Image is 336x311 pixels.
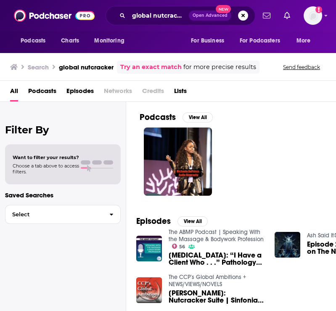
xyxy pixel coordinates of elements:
[13,163,79,175] span: Choose a tab above to access filters.
[140,112,213,122] a: PodcastsView All
[106,6,255,25] div: Search podcasts, credits, & more...
[177,216,208,226] button: View All
[21,35,45,47] span: Podcasts
[5,205,121,224] button: Select
[183,112,213,122] button: View All
[5,191,121,199] p: Saved Searches
[169,290,265,304] a: Tchaikovsky: Nutcracker Suite | Sinfonia Rotterdam
[56,33,84,49] a: Charts
[185,33,235,49] button: open menu
[304,6,322,25] span: Logged in as jacruz
[315,6,322,13] svg: Add a profile image
[189,11,231,21] button: Open AdvancedNew
[61,35,79,47] span: Charts
[136,236,162,261] img: Nutcracker Syndrome: “I Have a Client Who . . .” Pathology Conversations with Ruth Werner
[88,33,135,49] button: open menu
[120,62,182,72] a: Try an exact match
[304,6,322,25] img: User Profile
[10,84,18,101] a: All
[104,84,132,101] span: Networks
[191,35,224,47] span: For Business
[140,112,176,122] h2: Podcasts
[234,33,292,49] button: open menu
[296,35,311,47] span: More
[259,8,274,23] a: Show notifications dropdown
[142,84,164,101] span: Credits
[14,8,95,24] img: Podchaser - Follow, Share and Rate Podcasts
[169,252,265,266] a: Nutcracker Syndrome: “I Have a Client Who . . .” Pathology Conversations with Ruth Werner
[5,124,121,136] h2: Filter By
[216,5,231,13] span: New
[13,154,79,160] span: Want to filter your results?
[275,232,300,258] img: Episode 2120- Atlanta Ballet on The Nutcracker, Frida Kahlo & More
[169,274,246,288] a: The CCP’s Global Ambitions + NEWS/VIEWS/NOVELS
[280,64,323,71] button: Send feedback
[136,216,171,226] h2: Episodes
[15,33,56,49] button: open menu
[183,62,256,72] span: for more precise results
[291,33,321,49] button: open menu
[5,212,103,217] span: Select
[28,84,56,101] a: Podcasts
[193,13,228,18] span: Open Advanced
[172,244,185,249] a: 56
[169,229,264,243] a: The ABMP Podcast | Speaking With the Massage & Bodywork Profession
[136,216,208,226] a: EpisodesView All
[280,8,294,23] a: Show notifications dropdown
[240,35,280,47] span: For Podcasters
[59,63,114,71] h3: global nutcracker
[179,245,185,249] span: 56
[129,9,189,22] input: Search podcasts, credits, & more...
[94,35,124,47] span: Monitoring
[304,6,322,25] button: Show profile menu
[169,252,265,266] span: [MEDICAL_DATA]: “I Have a Client Who . . .” Pathology Conversations with [PERSON_NAME]
[169,290,265,304] span: [PERSON_NAME]: Nutcracker Suite | Sinfonia Rotterdam
[136,277,162,303] img: Tchaikovsky: Nutcracker Suite | Sinfonia Rotterdam
[174,84,187,101] a: Lists
[28,63,49,71] h3: Search
[66,84,94,101] a: Episodes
